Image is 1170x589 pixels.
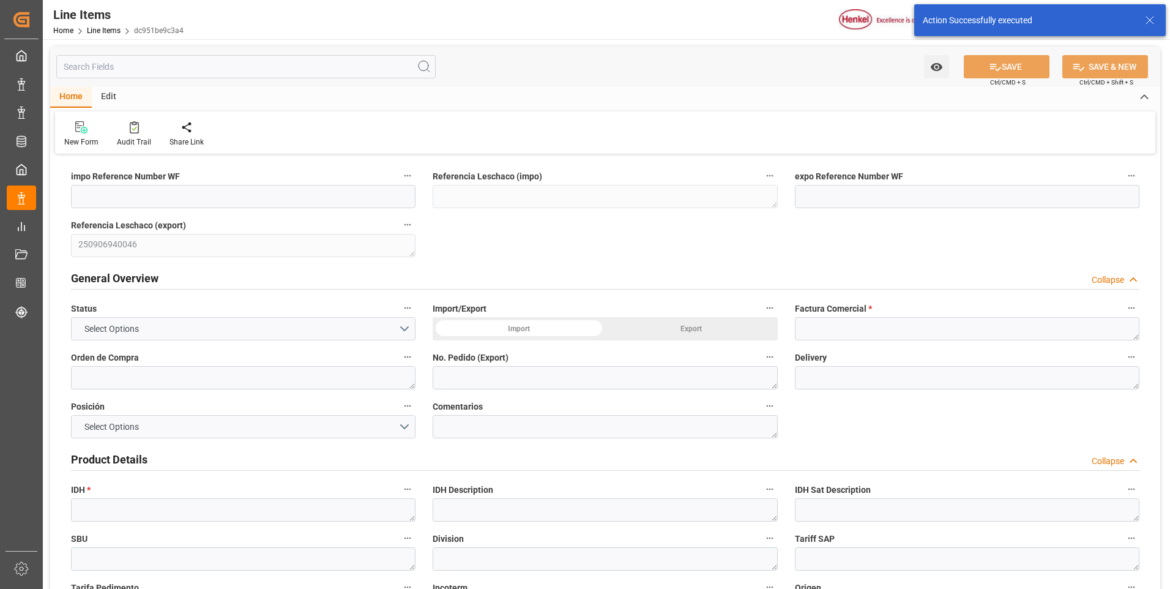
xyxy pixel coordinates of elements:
[605,317,778,340] div: Export
[117,137,151,148] div: Audit Trail
[78,323,145,336] span: Select Options
[1079,78,1133,87] span: Ctrl/CMD + Shift + S
[433,400,483,413] span: Comentarios
[71,234,415,257] textarea: 250906940046
[50,87,92,108] div: Home
[71,400,105,413] span: Posición
[92,87,125,108] div: Edit
[400,349,415,365] button: Orden de Compra
[762,530,778,546] button: Division
[71,219,186,232] span: Referencia Leschaco (export)
[71,302,97,315] span: Status
[762,398,778,414] button: Comentarios
[53,6,184,24] div: Line Items
[795,351,827,364] span: Delivery
[433,484,493,497] span: IDH Description
[762,300,778,316] button: Import/Export
[400,530,415,546] button: SBU
[1062,55,1148,78] button: SAVE & NEW
[762,168,778,184] button: Referencia Leschaco (impo)
[433,170,542,183] span: Referencia Leschaco (impo)
[433,351,509,364] span: No. Pedido (Export)
[87,26,121,35] a: Line Items
[400,300,415,316] button: Status
[64,137,99,148] div: New Form
[762,481,778,497] button: IDH Description
[71,415,415,438] button: open menu
[78,421,145,433] span: Select Options
[990,78,1026,87] span: Ctrl/CMD + S
[1092,274,1124,287] div: Collapse
[1123,530,1139,546] button: Tariff SAP
[400,217,415,233] button: Referencia Leschaco (export)
[71,270,158,287] h2: General Overview
[433,533,464,546] span: Division
[924,55,949,78] button: open menu
[71,533,88,546] span: SBU
[1123,168,1139,184] button: expo Reference Number WF
[400,481,415,497] button: IDH *
[762,349,778,365] button: No. Pedido (Export)
[1123,300,1139,316] button: Factura Comercial *
[1123,349,1139,365] button: Delivery
[795,302,872,315] span: Factura Comercial
[795,533,835,546] span: Tariff SAP
[1092,455,1124,468] div: Collapse
[795,484,871,497] span: IDH Sat Description
[71,351,139,364] span: Orden de Compra
[56,55,436,78] input: Search Fields
[795,170,903,183] span: expo Reference Number WF
[71,170,180,183] span: impo Reference Number WF
[71,484,91,497] span: IDH
[964,55,1049,78] button: SAVE
[839,9,942,31] img: Henkel%20logo.jpg_1689854090.jpg
[71,317,415,340] button: open menu
[170,137,204,148] div: Share Link
[1123,481,1139,497] button: IDH Sat Description
[433,317,605,340] div: Import
[400,168,415,184] button: impo Reference Number WF
[923,14,1133,27] div: Action Successfully executed
[400,398,415,414] button: Posición
[53,26,73,35] a: Home
[71,451,147,468] h2: Product Details
[433,302,486,315] span: Import/Export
